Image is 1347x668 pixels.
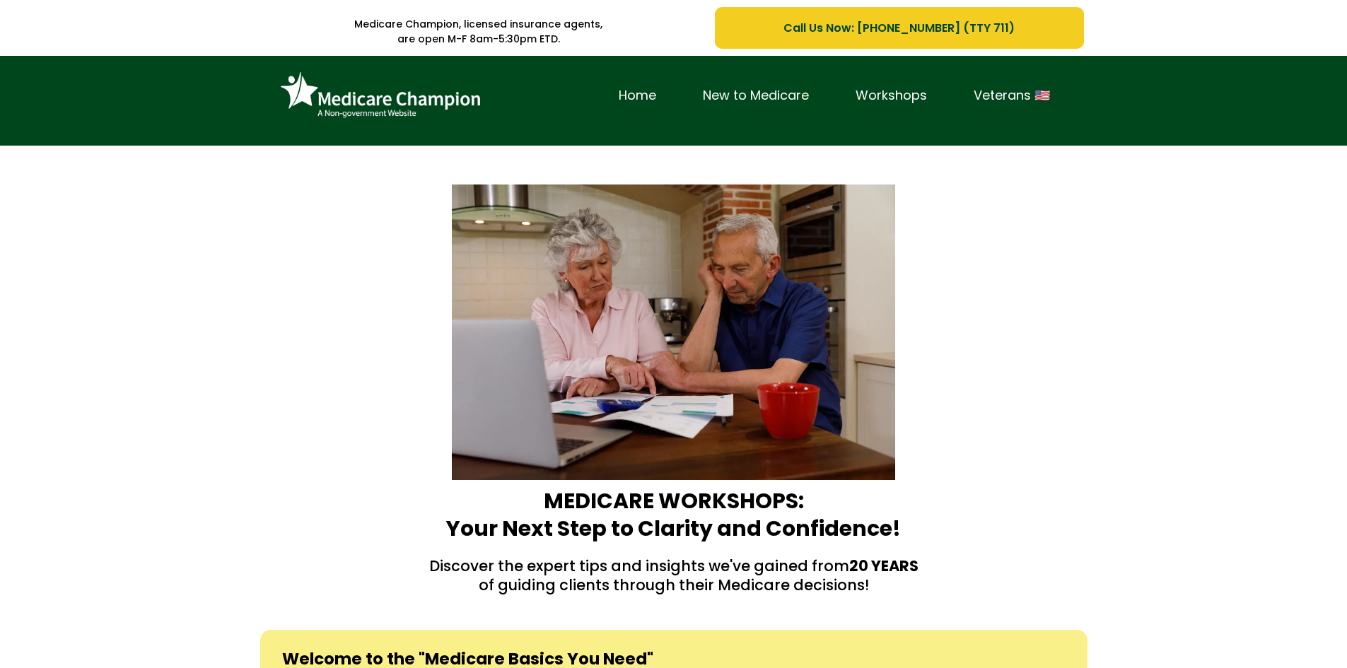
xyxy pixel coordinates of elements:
[849,556,919,576] strong: 20 YEARS
[264,556,1084,575] p: Discover the expert tips and insights we've gained from
[544,486,804,516] strong: MEDICARE WORKSHOPS:
[595,85,680,107] a: Home
[274,66,486,124] img: Brand Logo
[715,7,1083,49] a: Call Us Now: 1-833-823-1990 (TTY 711)
[680,85,832,107] a: New to Medicare
[264,575,1084,594] p: of guiding clients through their Medicare decisions!
[783,19,1015,37] span: Call Us Now: [PHONE_NUMBER] (TTY 711)
[950,85,1073,107] a: Veterans 🇺🇸
[264,17,694,32] p: Medicare Champion, licensed insurance agents,
[446,513,901,544] strong: Your Next Step to Clarity and Confidence!
[264,32,694,47] p: are open M-F 8am-5:30pm ETD.
[832,85,950,107] a: Workshops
